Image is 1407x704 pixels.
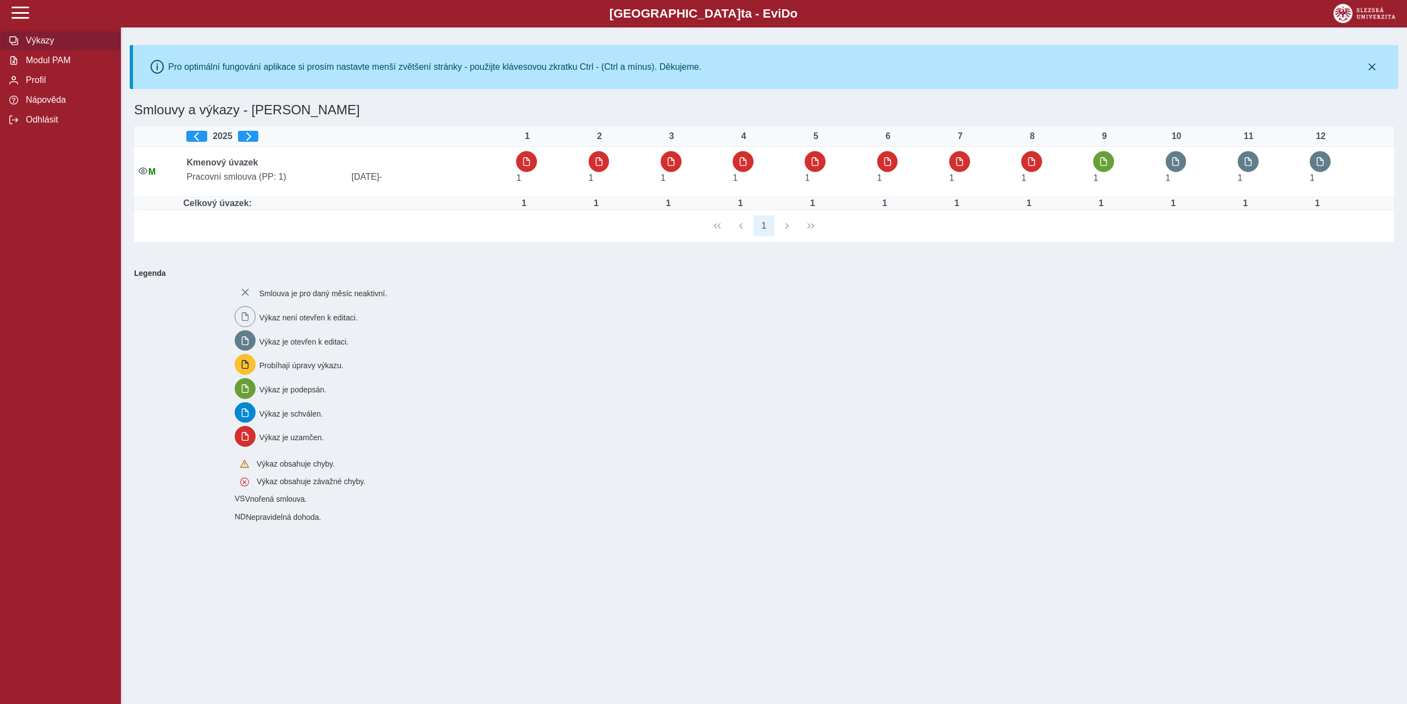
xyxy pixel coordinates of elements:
i: Smlouva je aktivní [139,167,147,175]
span: Probíhají úpravy výkazu. [259,361,344,370]
span: Úvazek : 8 h / den. 40 h / týden. [1310,173,1315,182]
span: Nepravidelná dohoda. [246,513,321,522]
span: D [781,7,790,20]
h1: Smlouvy a výkazy - [PERSON_NAME] [130,98,1187,122]
b: [GEOGRAPHIC_DATA] a - Evi [33,7,1374,21]
div: Úvazek : 8 h / den. 40 h / týden. [513,198,535,208]
span: Profil [23,75,112,85]
div: Úvazek : 8 h / den. 40 h / týden. [874,198,896,208]
div: 7 [949,131,971,141]
div: Úvazek : 8 h / den. 40 h / týden. [1234,198,1256,208]
b: Kmenový úvazek [186,158,258,167]
span: Úvazek : 8 h / den. 40 h / týden. [1238,173,1243,182]
span: Výkaz je otevřen k editaci. [259,337,349,346]
td: Celkový úvazek: [182,197,512,210]
span: [DATE] [347,172,512,182]
span: - [379,172,382,181]
button: 1 [754,215,774,236]
span: Úvazek : 8 h / den. 40 h / týden. [949,173,954,182]
div: Úvazek : 8 h / den. 40 h / týden. [1162,198,1184,208]
div: 4 [733,131,755,141]
div: Pro optimální fungování aplikace si prosím nastavte menší zvětšení stránky - použijte klávesovou ... [168,62,701,72]
div: 11 [1238,131,1260,141]
div: Úvazek : 8 h / den. 40 h / týden. [1090,198,1112,208]
span: Smlouva vnořená do kmene [235,512,246,521]
span: Nápověda [23,95,112,105]
span: Úvazek : 8 h / den. 40 h / týden. [805,173,810,182]
span: Vnořená smlouva. [245,495,307,503]
span: Úvazek : 8 h / den. 40 h / týden. [516,173,521,182]
div: Úvazek : 8 h / den. 40 h / týden. [729,198,751,208]
span: Výkaz je schválen. [259,409,323,418]
span: Smlouva vnořená do kmene [235,494,245,503]
div: Úvazek : 8 h / den. 40 h / týden. [1306,198,1328,208]
div: 12 [1310,131,1332,141]
div: 8 [1021,131,1043,141]
span: Údaje souhlasí s údaji v Magionu [148,167,156,176]
span: Výkazy [23,36,112,46]
span: Úvazek : 8 h / den. 40 h / týden. [661,173,666,182]
span: Odhlásit [23,115,112,125]
span: Úvazek : 8 h / den. 40 h / týden. [1093,173,1098,182]
span: t [741,7,745,20]
span: Výkaz je uzamčen. [259,433,324,442]
span: Modul PAM [23,56,112,65]
span: Výkaz obsahuje chyby. [257,459,335,468]
div: Úvazek : 8 h / den. 40 h / týden. [585,198,607,208]
div: 6 [877,131,899,141]
span: Pracovní smlouva (PP: 1) [182,172,347,182]
span: Výkaz je podepsán. [259,385,326,394]
div: 1 [516,131,538,141]
div: Úvazek : 8 h / den. 40 h / týden. [801,198,823,208]
span: Výkaz není otevřen k editaci. [259,313,358,322]
div: 5 [805,131,827,141]
div: 10 [1166,131,1188,141]
span: Smlouva je pro daný měsíc neaktivní. [259,289,387,298]
div: 9 [1093,131,1115,141]
div: 2 [589,131,611,141]
span: o [790,7,798,20]
div: Úvazek : 8 h / den. 40 h / týden. [1018,198,1040,208]
div: Úvazek : 8 h / den. 40 h / týden. [946,198,968,208]
b: Legenda [130,264,1389,282]
div: 2025 [186,131,507,142]
span: Úvazek : 8 h / den. 40 h / týden. [733,173,738,182]
img: logo_web_su.png [1333,4,1395,23]
div: 3 [661,131,683,141]
span: Výkaz obsahuje závažné chyby. [257,477,365,486]
div: Úvazek : 8 h / den. 40 h / týden. [657,198,679,208]
span: Úvazek : 8 h / den. 40 h / týden. [1166,173,1171,182]
span: Úvazek : 8 h / den. 40 h / týden. [877,173,882,182]
span: Úvazek : 8 h / den. 40 h / týden. [1021,173,1026,182]
span: Úvazek : 8 h / den. 40 h / týden. [589,173,594,182]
